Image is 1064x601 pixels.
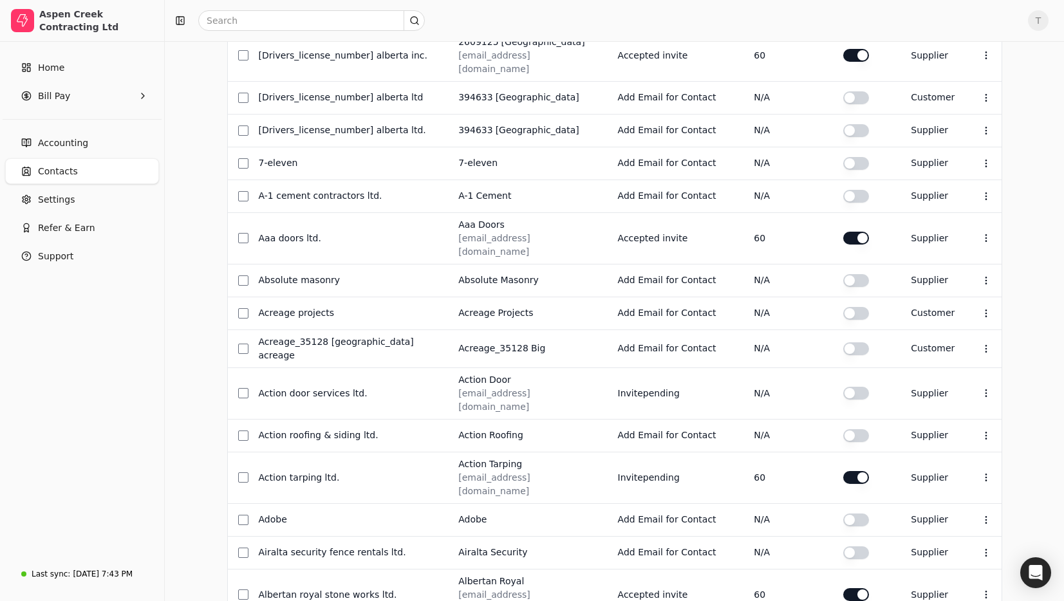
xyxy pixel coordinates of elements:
[238,388,248,398] button: Select row
[489,429,523,442] div: Roofing
[38,250,73,263] span: Support
[911,387,955,400] div: Supplier
[238,548,248,558] button: Select row
[238,308,248,319] button: Select row
[754,429,822,442] div: N/A
[238,50,248,60] button: Select row
[259,156,438,170] div: 7-Eleven
[911,91,955,104] div: customer
[73,568,133,580] div: [DATE] 7:43 PM
[259,232,438,245] div: AAA Doors Ltd.
[5,83,159,109] button: Bill Pay
[259,273,438,287] div: Absolute Masonry
[238,93,248,103] button: Select row
[259,49,438,62] div: [DRIVERS_LICENSE_NUMBER] Alberta Inc.
[458,513,487,526] div: Adobe
[618,513,734,526] div: Add Email for Contact
[754,232,822,245] div: 60
[618,91,734,104] div: Add Email for Contact
[618,189,734,203] div: Add Email for Contact
[911,273,955,287] div: Supplier
[238,233,248,243] button: Select row
[754,387,822,400] div: N/A
[38,136,88,150] span: Accounting
[478,218,505,232] div: Doors
[489,373,511,387] div: Door
[259,124,438,137] div: [DRIVERS_LICENSE_NUMBER] Alberta Ltd.
[618,429,734,442] div: Add Email for Contact
[5,243,159,269] button: Support
[238,191,248,201] button: Select row
[754,189,822,203] div: N/A
[5,187,159,212] a: Settings
[754,124,822,137] div: N/A
[38,221,95,235] span: Refer & Earn
[38,89,70,103] span: Bill Pay
[259,429,438,442] div: Action Roofing & Siding Ltd.
[458,306,495,320] div: Acreage
[496,124,579,137] div: [GEOGRAPHIC_DATA]
[238,589,248,600] button: Select row
[911,124,955,137] div: Supplier
[618,387,734,400] div: Invite pending
[911,342,955,355] div: customer
[911,189,955,203] div: Supplier
[458,458,487,471] div: Action
[1020,557,1051,588] div: Open Intercom Messenger
[238,472,248,483] button: Select row
[458,49,597,76] div: [EMAIL_ADDRESS][DOMAIN_NAME]
[754,471,822,485] div: 60
[238,430,248,441] button: Select row
[458,373,487,387] div: Action
[911,232,955,245] div: Supplier
[754,546,822,559] div: N/A
[259,91,438,104] div: [DRIVERS_LICENSE_NUMBER] Alberta Ltd
[490,546,528,559] div: Security
[911,513,955,526] div: Supplier
[238,515,248,525] button: Select row
[198,10,425,31] input: Search
[458,156,498,170] div: 7-Eleven
[754,49,822,62] div: 60
[5,215,159,241] button: Refer & Earn
[531,342,545,355] div: Big
[754,306,822,320] div: N/A
[1028,10,1049,31] button: T
[458,429,487,442] div: Action
[458,342,528,355] div: Acreage_35128
[754,342,822,355] div: N/A
[500,273,538,287] div: Masonry
[911,156,955,170] div: Supplier
[911,546,955,559] div: Supplier
[38,193,75,207] span: Settings
[618,49,734,62] div: Accepted invite
[38,61,64,75] span: Home
[911,306,955,320] div: customer
[501,35,585,49] div: [GEOGRAPHIC_DATA]
[618,232,734,245] div: Accepted invite
[238,125,248,136] button: Select row
[476,189,511,203] div: Cement
[5,130,159,156] a: Accounting
[259,513,438,526] div: Adobe
[238,344,248,354] button: Select row
[618,471,734,485] div: Invite pending
[5,55,159,80] a: Home
[38,165,78,178] span: Contacts
[754,156,822,170] div: N/A
[458,35,498,49] div: 2609125
[754,273,822,287] div: N/A
[496,91,579,104] div: [GEOGRAPHIC_DATA]
[911,49,955,62] div: Supplier
[489,458,522,471] div: Tarping
[618,273,734,287] div: Add Email for Contact
[259,306,438,320] div: Acreage projects
[618,124,734,137] div: Add Email for Contact
[458,546,488,559] div: AirAlta
[259,335,438,362] div: Acreage_35128 [GEOGRAPHIC_DATA] Acreage
[259,189,438,203] div: A-1 Cement Contractors Ltd.
[458,273,498,287] div: Absolute
[5,158,159,184] a: Contacts
[458,124,492,137] div: 394633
